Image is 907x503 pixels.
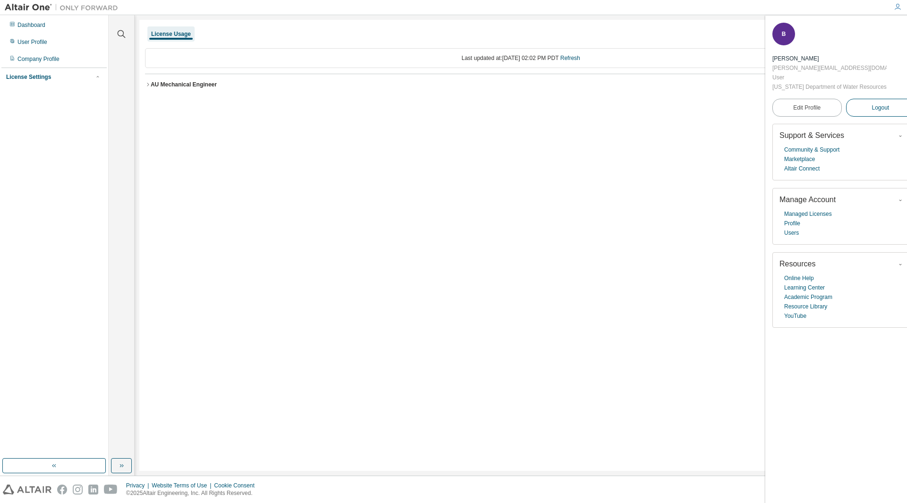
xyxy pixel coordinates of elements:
[784,209,832,219] a: Managed Licenses
[772,99,842,117] a: Edit Profile
[784,145,839,154] a: Community & Support
[17,21,45,29] div: Dashboard
[145,74,897,95] button: AU Mechanical EngineerLicense ID: 127974
[779,260,815,268] span: Resources
[784,273,814,283] a: Online Help
[88,485,98,494] img: linkedin.svg
[3,485,51,494] img: altair_logo.svg
[784,164,820,173] a: Altair Connect
[145,48,897,68] div: Last updated at: [DATE] 02:02 PM PDT
[772,82,887,92] div: [US_STATE] Department of Water Resources (DWR)
[126,489,260,497] p: © 2025 Altair Engineering, Inc. All Rights Reserved.
[5,3,123,12] img: Altair One
[779,131,844,139] span: Support & Services
[872,103,889,112] span: Logout
[17,38,47,46] div: User Profile
[151,30,191,38] div: License Usage
[772,54,887,63] div: Blake Dolve
[126,482,152,489] div: Privacy
[151,81,217,88] div: AU Mechanical Engineer
[784,311,806,321] a: YouTube
[17,55,60,63] div: Company Profile
[782,31,786,37] span: B
[784,228,799,238] a: Users
[793,104,821,111] span: Edit Profile
[772,63,887,73] div: [PERSON_NAME][EMAIL_ADDRESS][DOMAIN_NAME]
[152,482,214,489] div: Website Terms of Use
[784,302,827,311] a: Resource Library
[73,485,83,494] img: instagram.svg
[784,292,832,302] a: Academic Program
[779,196,836,204] span: Manage Account
[772,73,887,82] div: User
[57,485,67,494] img: facebook.svg
[784,219,800,228] a: Profile
[560,55,580,61] a: Refresh
[784,283,825,292] a: Learning Center
[6,73,51,81] div: License Settings
[104,485,118,494] img: youtube.svg
[214,482,260,489] div: Cookie Consent
[784,154,815,164] a: Marketplace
